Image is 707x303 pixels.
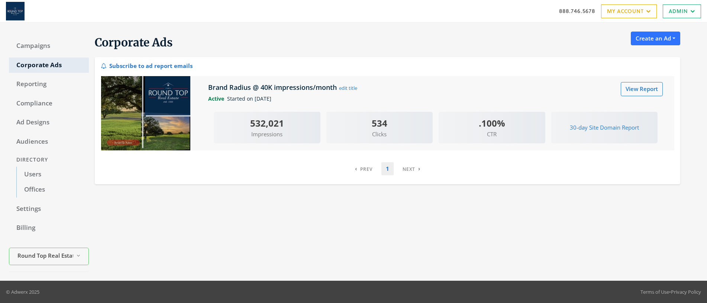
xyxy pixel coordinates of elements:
[671,289,701,295] a: Privacy Policy
[621,82,663,96] a: View Report
[17,251,73,260] span: Round Top Real Estate
[381,162,394,175] a: 1
[439,116,545,130] div: .100%
[326,116,433,130] div: 534
[214,130,320,139] span: Impressions
[9,134,89,150] a: Audiences
[601,4,657,18] a: My Account
[214,116,320,130] div: 532,021
[339,84,358,92] button: edit title
[101,60,193,70] div: Subscribe to ad report emails
[208,83,339,92] h5: Brand Radius @ 40K impressions/month
[439,130,545,139] span: CTR
[9,220,89,236] a: Billing
[9,248,89,265] button: Round Top Real Estate
[203,95,669,103] div: Started on [DATE]
[351,162,425,175] nav: pagination
[9,76,89,92] a: Reporting
[16,167,89,182] a: Users
[9,153,89,167] div: Directory
[101,76,190,150] img: Brand Radius @ 40K impressions/month
[631,32,680,45] button: Create an Ad
[16,182,89,198] a: Offices
[9,96,89,111] a: Compliance
[663,4,701,18] a: Admin
[208,95,227,102] span: Active
[326,130,433,139] span: Clicks
[6,288,39,296] p: © Adwerx 2025
[640,289,669,295] a: Terms of Use
[559,7,595,15] a: 888.746.5678
[9,58,89,73] a: Corporate Ads
[565,121,644,134] button: 30-day Site Domain Report
[6,2,25,20] img: Adwerx
[95,35,173,49] span: Corporate Ads
[9,201,89,217] a: Settings
[640,288,701,296] div: •
[9,38,89,54] a: Campaigns
[9,115,89,130] a: Ad Designs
